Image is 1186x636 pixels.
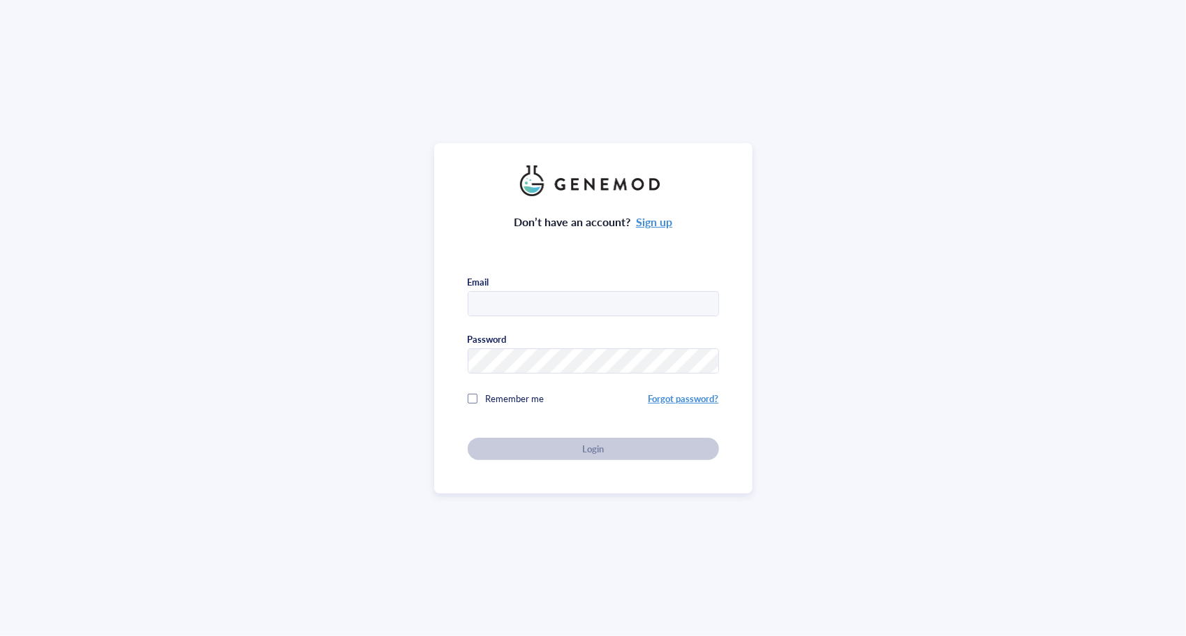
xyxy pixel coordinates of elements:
span: Remember me [486,392,544,405]
a: Forgot password? [648,392,718,405]
img: genemod_logo_light-BcqUzbGq.png [520,165,667,196]
div: Password [468,333,507,346]
div: Email [468,276,489,288]
a: Sign up [636,214,672,230]
div: Don’t have an account? [514,213,673,231]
